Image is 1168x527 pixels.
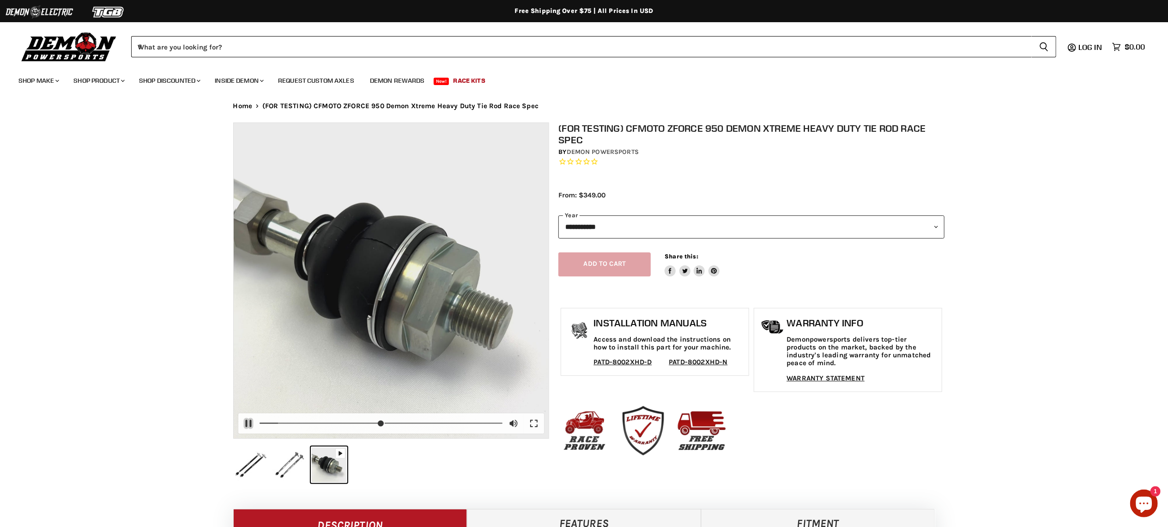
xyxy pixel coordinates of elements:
[669,358,727,366] a: PATD-8002XHD-N
[447,71,492,90] a: Race Kits
[558,123,944,146] h1: (FOR TESTING) CFMOTO ZFORCE 950 Demon Xtreme Heavy Duty Tie Rod Race Spec
[593,358,652,366] a: PATD-8002XHD-D
[233,102,253,110] a: Home
[787,318,937,329] h1: Warranty Info
[132,71,206,90] a: Shop Discounted
[558,191,605,199] span: From: $349.00
[1107,40,1150,54] a: $0.00
[1125,43,1145,51] span: $0.00
[67,71,130,90] a: Shop Product
[131,36,1056,57] form: Product
[593,336,744,352] p: Access and download the instructions on how to install this part for your machine.
[12,67,1143,90] ul: Main menu
[272,447,308,483] button: PATD-3004XHD-N thumbnail
[1127,490,1161,520] inbox-online-store-chat: Shopify online store chat
[434,78,449,85] span: New!
[616,404,670,458] img: warranty_1.jpg
[558,157,944,167] span: Rated 0.0 out of 5 stars 0 reviews
[787,336,937,368] p: Demonpowersports delivers top-tier products on the market, backed by the industry's leading warra...
[208,71,269,90] a: Inside Demon
[363,71,432,90] a: Demon Rewards
[262,102,539,110] span: (FOR TESTING) CFMOTO ZFORCE 950 Demon Xtreme Heavy Duty Tie Rod Race Spec
[1078,43,1102,52] span: Log in
[271,71,361,90] a: Request Custom Axles
[557,404,611,458] img: race_proven_1.jpg
[558,147,944,157] div: by
[1032,36,1056,57] button: Search
[593,318,744,329] h1: Installation Manuals
[311,447,347,483] button: (FOR TESTING) CFMOTO ZFORCE 950 Demon Xtreme Heavy Duty Tie Rod Race Spec thumbnail
[567,148,639,156] a: Demon Powersports
[568,320,591,343] img: install_manual-icon.png
[665,253,698,260] span: Share this:
[74,3,143,21] img: TGB Logo 2
[18,30,120,63] img: Demon Powersports
[1074,43,1107,51] a: Log in
[232,447,269,483] button: (FOR TESTING) CFMOTO ZFORCE 950 Demon Xtreme Heavy Duty Tie Rod Race Spec thumbnail
[12,71,65,90] a: Shop Make
[215,7,954,15] div: Free Shipping Over $75 | All Prices In USD
[260,419,502,428] input: Seek
[558,215,944,239] select: year
[131,36,1032,57] input: When autocomplete results are available use up and down arrows to review and enter to select
[665,252,720,277] aside: Share this:
[238,413,259,434] button: Pause
[787,374,865,382] a: WARRANTY STATEMENT
[215,102,954,110] nav: Breadcrumbs
[761,320,784,334] img: warranty-icon.png
[675,404,729,458] img: free_shipping_1.jpg
[5,3,74,21] img: Demon Electric Logo 2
